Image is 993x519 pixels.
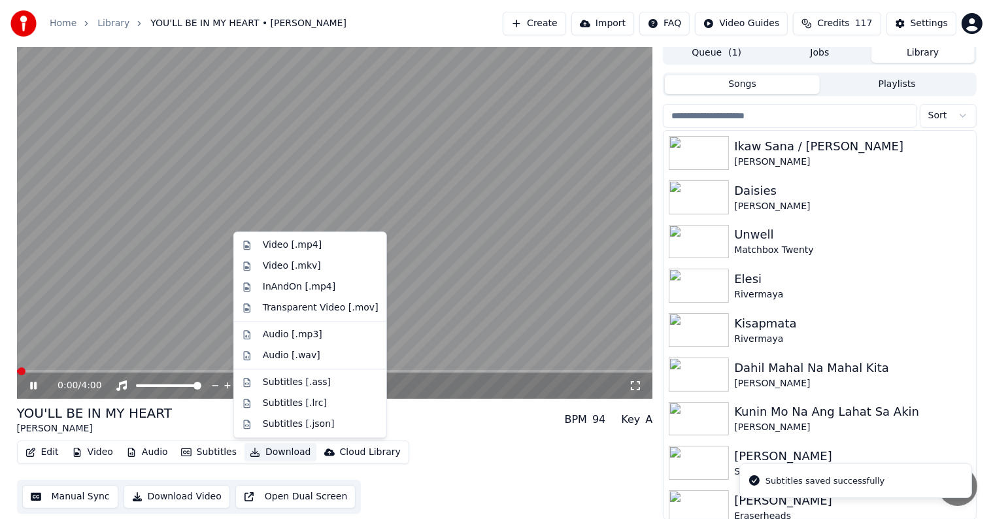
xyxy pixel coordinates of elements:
[340,446,401,459] div: Cloud Library
[734,288,970,301] div: Rivermaya
[263,328,322,341] div: Audio [.mp3]
[263,376,331,389] div: Subtitles [.ass]
[67,443,118,461] button: Video
[728,46,741,59] span: ( 1 )
[734,333,970,346] div: Rivermaya
[20,443,64,461] button: Edit
[645,412,652,427] div: A
[734,492,970,510] div: [PERSON_NAME]
[734,447,970,465] div: [PERSON_NAME]
[176,443,242,461] button: Subtitles
[928,109,947,122] span: Sort
[263,280,336,293] div: InAndOn [.mp4]
[10,10,37,37] img: youka
[97,17,129,30] a: Library
[124,485,230,509] button: Download Video
[695,12,788,35] button: Video Guides
[734,465,970,478] div: Siakol
[665,75,820,94] button: Songs
[565,412,587,427] div: BPM
[793,12,881,35] button: Credits117
[22,485,118,509] button: Manual Sync
[58,379,89,392] div: /
[820,75,975,94] button: Playlists
[734,182,970,200] div: Daisies
[17,422,172,435] div: [PERSON_NAME]
[734,270,970,288] div: Elesi
[734,314,970,333] div: Kisapmata
[235,485,356,509] button: Open Dual Screen
[734,200,970,213] div: [PERSON_NAME]
[734,137,970,156] div: Ikaw Sana / [PERSON_NAME]
[50,17,76,30] a: Home
[817,17,849,30] span: Credits
[855,17,873,30] span: 117
[50,17,346,30] nav: breadcrumb
[121,443,173,461] button: Audio
[766,475,884,488] div: Subtitles saved successfully
[263,397,327,410] div: Subtitles [.lrc]
[592,412,605,427] div: 94
[734,377,970,390] div: [PERSON_NAME]
[911,17,948,30] div: Settings
[639,12,690,35] button: FAQ
[734,244,970,257] div: Matchbox Twenty
[621,412,640,427] div: Key
[734,226,970,244] div: Unwell
[244,443,316,461] button: Download
[263,259,321,273] div: Video [.mkv]
[263,418,335,431] div: Subtitles [.json]
[263,239,322,252] div: Video [.mp4]
[571,12,634,35] button: Import
[263,349,320,362] div: Audio [.wav]
[871,44,975,63] button: Library
[81,379,101,392] span: 4:00
[768,44,871,63] button: Jobs
[665,44,768,63] button: Queue
[503,12,566,35] button: Create
[734,403,970,421] div: Kunin Mo Na Ang Lahat Sa Akin
[263,301,379,314] div: Transparent Video [.mov]
[17,404,172,422] div: YOU'LL BE IN MY HEART
[150,17,346,30] span: YOU'LL BE IN MY HEART • [PERSON_NAME]
[886,12,956,35] button: Settings
[58,379,78,392] span: 0:00
[734,359,970,377] div: Dahil Mahal Na Mahal Kita
[734,156,970,169] div: [PERSON_NAME]
[734,421,970,434] div: [PERSON_NAME]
